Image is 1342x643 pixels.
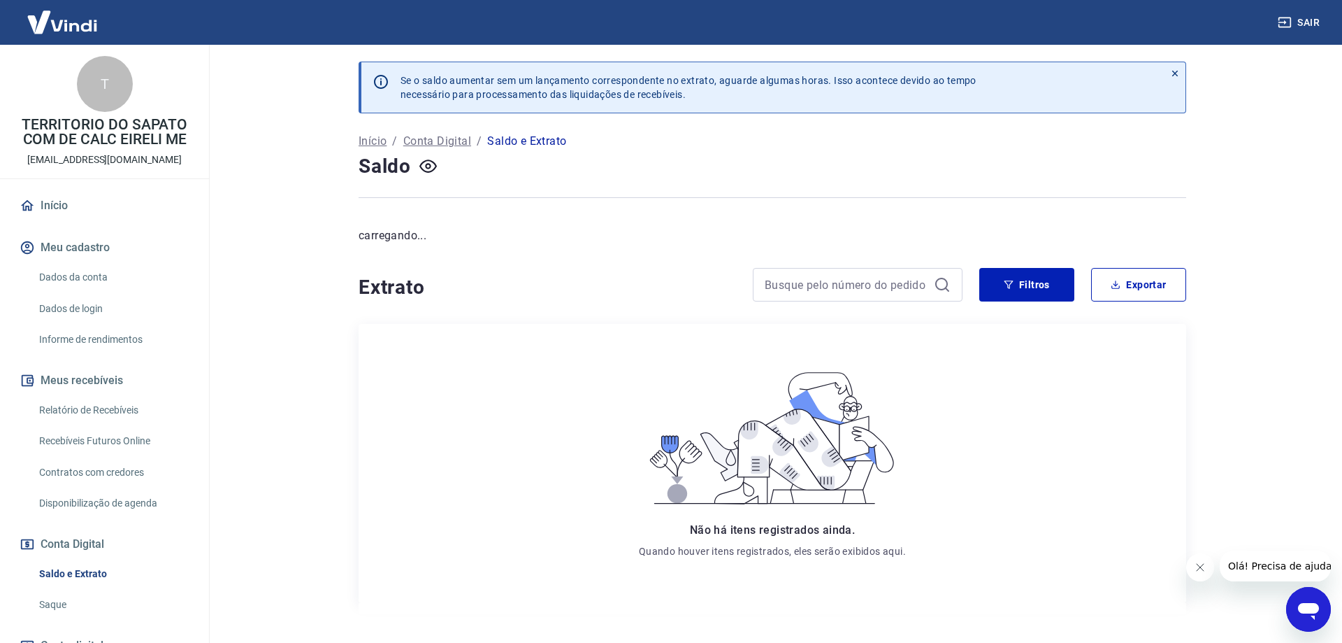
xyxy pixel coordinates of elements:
h4: Saldo [359,153,411,181]
span: Não há itens registrados ainda. [690,523,855,537]
iframe: Fechar mensagem [1186,553,1214,581]
button: Filtros [979,268,1074,302]
p: Saldo e Extrato [487,133,566,150]
p: [EMAIL_ADDRESS][DOMAIN_NAME] [27,153,182,167]
input: Busque pelo número do pedido [765,274,928,295]
p: Se o saldo aumentar sem um lançamento correspondente no extrato, aguarde algumas horas. Isso acon... [401,73,976,101]
a: Saldo e Extrato [34,560,192,588]
img: Vindi [17,1,108,43]
iframe: Mensagem da empresa [1220,551,1331,581]
button: Meus recebíveis [17,365,192,396]
a: Contratos com credores [34,458,192,487]
p: / [477,133,482,150]
a: Disponibilização de agenda [34,489,192,518]
button: Conta Digital [17,529,192,560]
div: T [77,56,133,112]
a: Recebíveis Futuros Online [34,427,192,455]
a: Informe de rendimentos [34,325,192,354]
iframe: Botão para abrir a janela de mensagens [1286,587,1331,632]
button: Meu cadastro [17,232,192,263]
p: carregando... [359,227,1186,244]
a: Início [359,133,387,150]
a: Conta Digital [403,133,471,150]
p: TERRITORIO DO SAPATO COM DE CALC EIRELI ME [11,118,198,147]
span: Olá! Precisa de ajuda? [8,10,117,21]
a: Dados de login [34,295,192,323]
a: Saque [34,591,192,619]
a: Início [17,190,192,221]
p: / [392,133,397,150]
button: Sair [1275,10,1325,36]
p: Quando houver itens registrados, eles serão exibidos aqui. [639,544,906,558]
a: Relatório de Recebíveis [34,396,192,425]
h4: Extrato [359,274,736,302]
button: Exportar [1091,268,1186,302]
a: Dados da conta [34,263,192,292]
